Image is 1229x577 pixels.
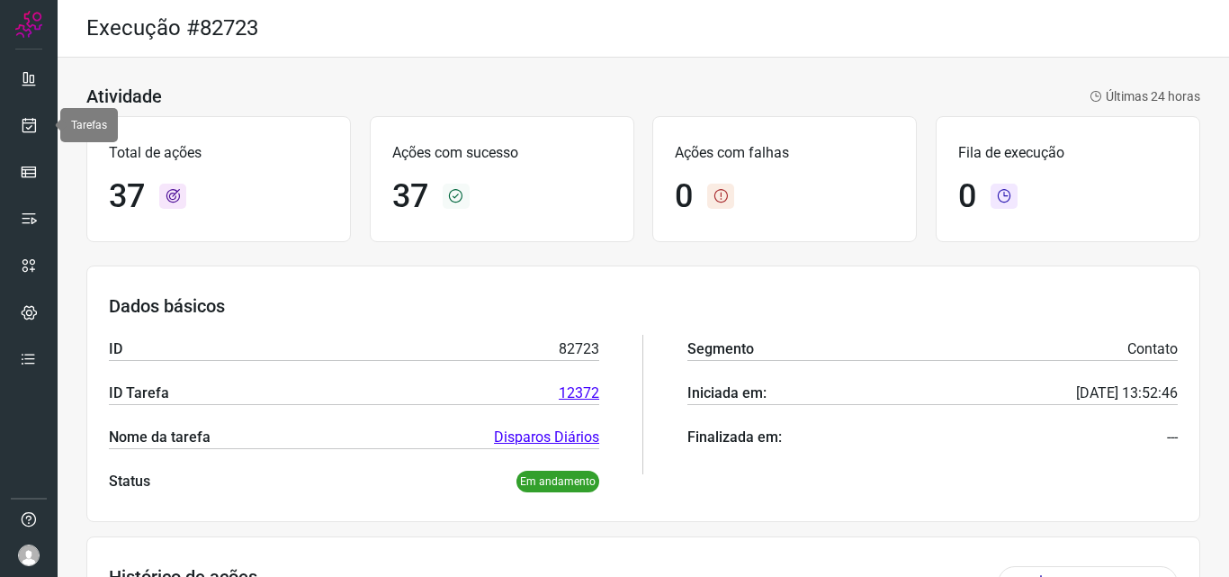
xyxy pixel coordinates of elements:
p: Ações com falhas [675,142,894,164]
h3: Atividade [86,86,162,107]
p: Últimas 24 horas [1090,87,1200,106]
img: Logo [15,11,42,38]
h3: Dados básicos [109,295,1178,317]
a: Disparos Diários [494,427,599,448]
h1: 37 [109,177,145,216]
h2: Execução #82723 [86,15,258,41]
p: Contato [1127,338,1178,360]
p: ID Tarefa [109,383,169,404]
p: Segmento [687,338,754,360]
p: Status [109,471,150,492]
p: --- [1167,427,1178,448]
h1: 0 [958,177,976,216]
p: Nome da tarefa [109,427,211,448]
h1: 37 [392,177,428,216]
span: Tarefas [71,119,107,131]
p: Finalizada em: [687,427,782,448]
img: avatar-user-boy.jpg [18,545,40,566]
p: Total de ações [109,142,328,164]
h1: 0 [675,177,693,216]
p: Ações com sucesso [392,142,612,164]
p: Fila de execução [958,142,1178,164]
p: Em andamento [516,471,599,492]
p: Iniciada em: [687,383,767,404]
p: [DATE] 13:52:46 [1076,383,1178,404]
p: ID [109,338,122,360]
a: 12372 [559,383,599,404]
p: 82723 [559,338,599,360]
